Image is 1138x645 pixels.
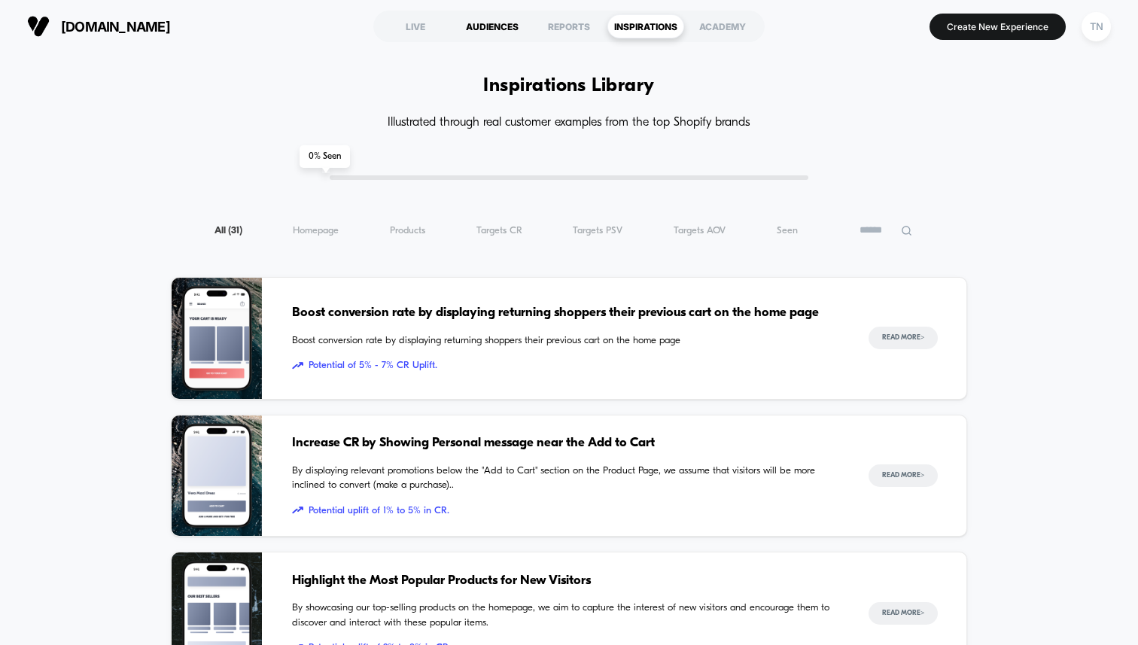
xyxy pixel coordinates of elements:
span: Potential uplift of 1% to 5% in CR. [292,504,838,519]
span: Boost conversion rate by displaying returning shoppers their previous cart on the home page [292,303,838,323]
span: Targets PSV [573,225,622,236]
h1: Inspirations Library [483,75,655,97]
span: Highlight the Most Popular Products for New Visitors [292,571,838,591]
img: Visually logo [27,15,50,38]
img: By displaying relevant promotions below the "Add to Cart" section on the Product Page, we assume ... [172,415,262,537]
div: LIVE [377,14,454,38]
div: REPORTS [531,14,607,38]
button: [DOMAIN_NAME] [23,14,175,38]
button: TN [1077,11,1115,42]
span: Targets AOV [674,225,726,236]
h4: Illustrated through real customer examples from the top Shopify brands [171,116,967,130]
button: Read More> [869,602,938,625]
span: By showcasing our top-selling products on the homepage, we aim to capture the interest of new vis... [292,601,838,630]
button: Read More> [869,464,938,487]
span: Increase CR by Showing Personal message near the Add to Cart [292,434,838,453]
span: Boost conversion rate by displaying returning shoppers their previous cart on the home page [292,333,838,348]
button: Read More> [869,327,938,349]
span: Targets CR [476,225,522,236]
span: By displaying relevant promotions below the "Add to Cart" section on the Product Page, we assume ... [292,464,838,493]
span: 0 % Seen [300,145,350,168]
span: All [215,225,242,236]
div: INSPIRATIONS [607,14,684,38]
button: Create New Experience [930,14,1066,40]
div: TN [1082,12,1111,41]
img: Boost conversion rate by displaying returning shoppers their previous cart on the home page [172,278,262,399]
div: AUDIENCES [454,14,531,38]
span: Seen [777,225,798,236]
span: [DOMAIN_NAME] [61,19,170,35]
span: Potential of 5% - 7% CR Uplift. [292,358,838,373]
div: ACADEMY [684,14,761,38]
span: Products [390,225,425,236]
span: Homepage [293,225,339,236]
span: ( 31 ) [228,226,242,236]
